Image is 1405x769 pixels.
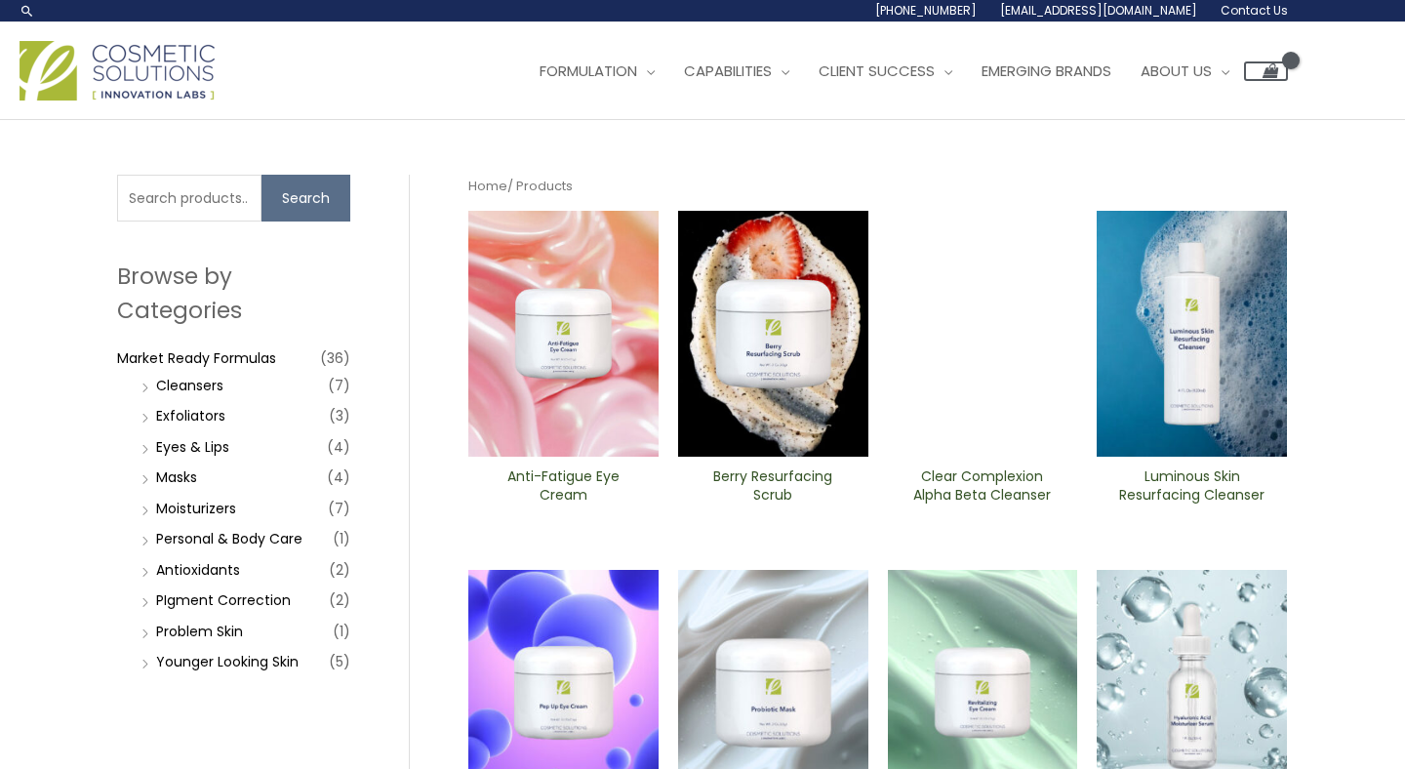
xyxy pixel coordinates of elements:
a: Client Success [804,42,967,101]
a: Eyes & Lips [156,437,229,457]
a: Luminous Skin Resurfacing ​Cleanser [1113,467,1270,511]
h2: Luminous Skin Resurfacing ​Cleanser [1113,467,1270,505]
span: About Us [1141,61,1212,81]
a: Masks [156,467,197,487]
span: (2) [329,587,350,614]
img: Clear Complexion Alpha Beta ​Cleanser [888,211,1078,457]
button: Search [261,175,350,222]
a: Berry Resurfacing Scrub [695,467,852,511]
h2: Anti-Fatigue Eye Cream [485,467,642,505]
img: Anti Fatigue Eye Cream [468,211,659,457]
span: Emerging Brands [982,61,1111,81]
span: Capabilities [684,61,772,81]
a: Moisturizers [156,499,236,518]
a: Antioxidants [156,560,240,580]
a: Problem Skin [156,622,243,641]
h2: Berry Resurfacing Scrub [695,467,852,505]
span: (5) [329,648,350,675]
h2: Clear Complexion Alpha Beta ​Cleanser [903,467,1061,505]
span: (3) [329,402,350,429]
img: Berry Resurfacing Scrub [678,211,868,457]
a: Younger Looking Skin [156,652,299,671]
nav: Site Navigation [510,42,1288,101]
a: Cleansers [156,376,223,395]
img: Luminous Skin Resurfacing ​Cleanser [1097,211,1287,457]
a: About Us [1126,42,1244,101]
span: (1) [333,525,350,552]
span: (4) [327,433,350,461]
span: (2) [329,556,350,584]
a: Anti-Fatigue Eye Cream [485,467,642,511]
a: PIgment Correction [156,590,291,610]
input: Search products… [117,175,261,222]
a: Emerging Brands [967,42,1126,101]
a: Capabilities [669,42,804,101]
a: Search icon link [20,3,35,19]
a: View Shopping Cart, empty [1244,61,1288,81]
span: Formulation [540,61,637,81]
span: (36) [320,344,350,372]
span: (7) [328,495,350,522]
a: Market Ready Formulas [117,348,276,368]
span: [PHONE_NUMBER] [875,2,977,19]
a: Formulation [525,42,669,101]
nav: Breadcrumb [468,175,1287,198]
img: Cosmetic Solutions Logo [20,41,215,101]
span: (1) [333,618,350,645]
a: Exfoliators [156,406,225,425]
a: Clear Complexion Alpha Beta ​Cleanser [903,467,1061,511]
span: [EMAIL_ADDRESS][DOMAIN_NAME] [1000,2,1197,19]
a: Personal & Body Care [156,529,302,548]
span: (7) [328,372,350,399]
span: (4) [327,464,350,491]
span: Client Success [819,61,935,81]
a: Home [468,177,507,195]
h2: Browse by Categories [117,260,350,326]
span: Contact Us [1221,2,1288,19]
